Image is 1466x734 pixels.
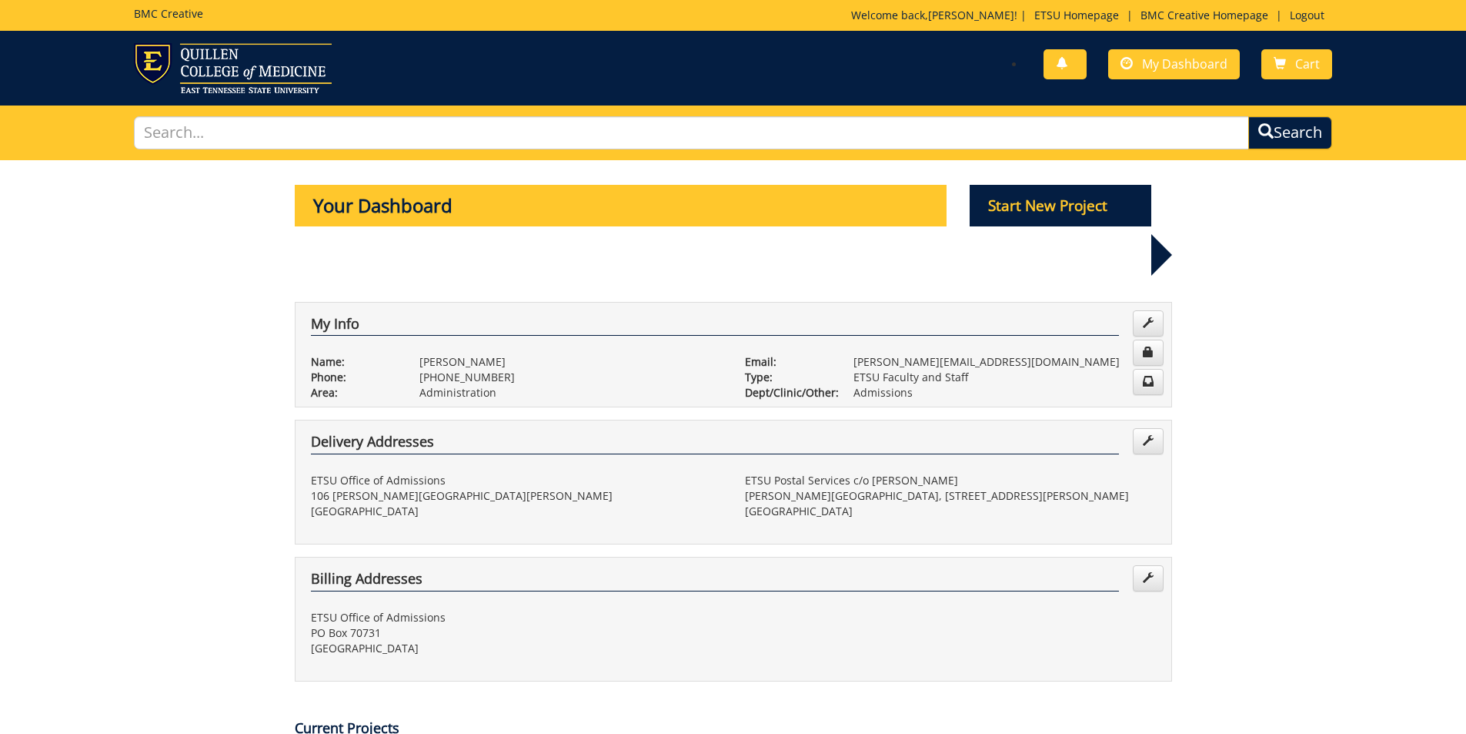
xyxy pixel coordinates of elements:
[1027,8,1127,22] a: ETSU Homepage
[134,8,203,19] h5: BMC Creative
[1261,49,1332,79] a: Cart
[1133,340,1164,366] a: Change Password
[419,354,722,370] p: [PERSON_NAME]
[1142,55,1227,72] span: My Dashboard
[311,385,396,401] p: Area:
[853,370,1156,385] p: ETSU Faculty and Staff
[311,625,722,641] p: PO Box 70731
[1133,428,1164,454] a: Edit Addresses
[311,641,722,656] p: [GEOGRAPHIC_DATA]
[1248,116,1332,149] button: Search
[970,199,1151,214] a: Start New Project
[419,385,722,401] p: Administration
[851,8,1332,23] p: Welcome back, ! | | |
[311,571,1119,592] h4: Billing Addresses
[311,354,396,370] p: Name:
[134,43,332,93] img: ETSU logo
[1295,55,1320,72] span: Cart
[311,434,1119,454] h4: Delivery Addresses
[745,488,1156,504] p: [PERSON_NAME][GEOGRAPHIC_DATA], [STREET_ADDRESS][PERSON_NAME]
[1133,369,1164,395] a: Change Communication Preferences
[928,8,1014,22] a: [PERSON_NAME]
[295,185,947,226] p: Your Dashboard
[311,370,396,385] p: Phone:
[745,473,1156,488] p: ETSU Postal Services c/o [PERSON_NAME]
[745,385,830,401] p: Dept/Clinic/Other:
[853,385,1156,401] p: Admissions
[311,317,1119,337] h4: My Info
[1282,8,1332,22] a: Logout
[745,504,1156,519] p: [GEOGRAPHIC_DATA]
[1108,49,1240,79] a: My Dashboard
[1133,565,1164,592] a: Edit Addresses
[311,473,722,488] p: ETSU Office of Admissions
[853,354,1156,370] p: [PERSON_NAME][EMAIL_ADDRESS][DOMAIN_NAME]
[419,370,722,385] p: [PHONE_NUMBER]
[311,610,722,625] p: ETSU Office of Admissions
[745,370,830,385] p: Type:
[1133,310,1164,337] a: Edit Info
[745,354,830,370] p: Email:
[1133,8,1276,22] a: BMC Creative Homepage
[311,488,722,504] p: 106 [PERSON_NAME][GEOGRAPHIC_DATA][PERSON_NAME]
[134,116,1250,149] input: Search...
[311,504,722,519] p: [GEOGRAPHIC_DATA]
[970,185,1151,226] p: Start New Project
